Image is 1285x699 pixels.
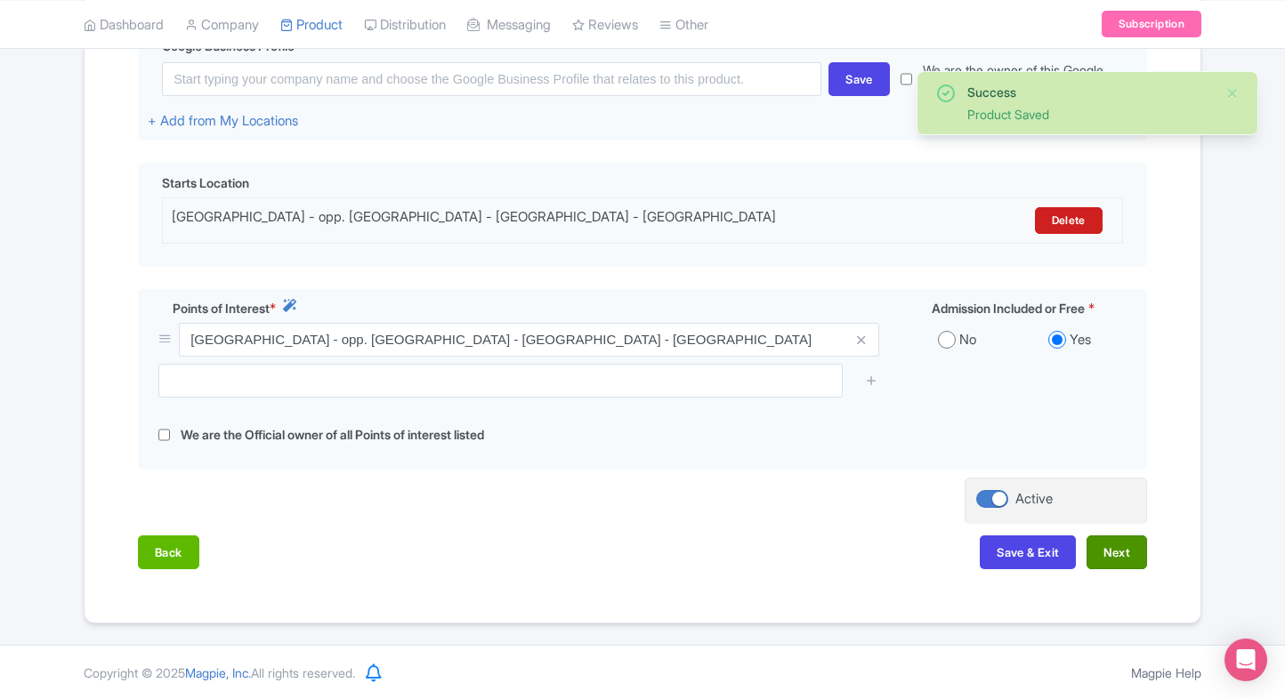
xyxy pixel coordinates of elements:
button: Save & Exit [980,535,1076,569]
button: Back [138,535,199,569]
a: + Add from My Locations [148,112,298,129]
div: Product Saved [967,105,1211,124]
span: Magpie, Inc. [185,665,251,680]
span: Starts Location [162,173,249,192]
div: Save [828,62,890,96]
a: Subscription [1102,11,1201,37]
div: Active [1015,489,1053,510]
a: Delete [1035,207,1103,234]
button: Next [1087,535,1147,569]
div: Copyright © 2025 All rights reserved. [73,663,366,682]
label: We are the owner of this Google Business Profile [923,60,1137,98]
span: Admission Included or Free [932,299,1085,317]
div: Open Intercom Messenger [1224,639,1267,681]
label: We are the Official owner of all Points of interest listed [181,425,484,446]
input: Start typing your company name and choose the Google Business Profile that relates to this product. [162,62,821,96]
label: Yes [1070,330,1091,350]
label: No [959,330,976,350]
div: Success [967,83,1211,101]
span: Points of Interest [173,299,270,317]
div: [GEOGRAPHIC_DATA] - opp. [GEOGRAPHIC_DATA] - [GEOGRAPHIC_DATA] - [GEOGRAPHIC_DATA] [172,207,877,234]
button: Close [1225,83,1240,104]
a: Magpie Help [1131,665,1201,680]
